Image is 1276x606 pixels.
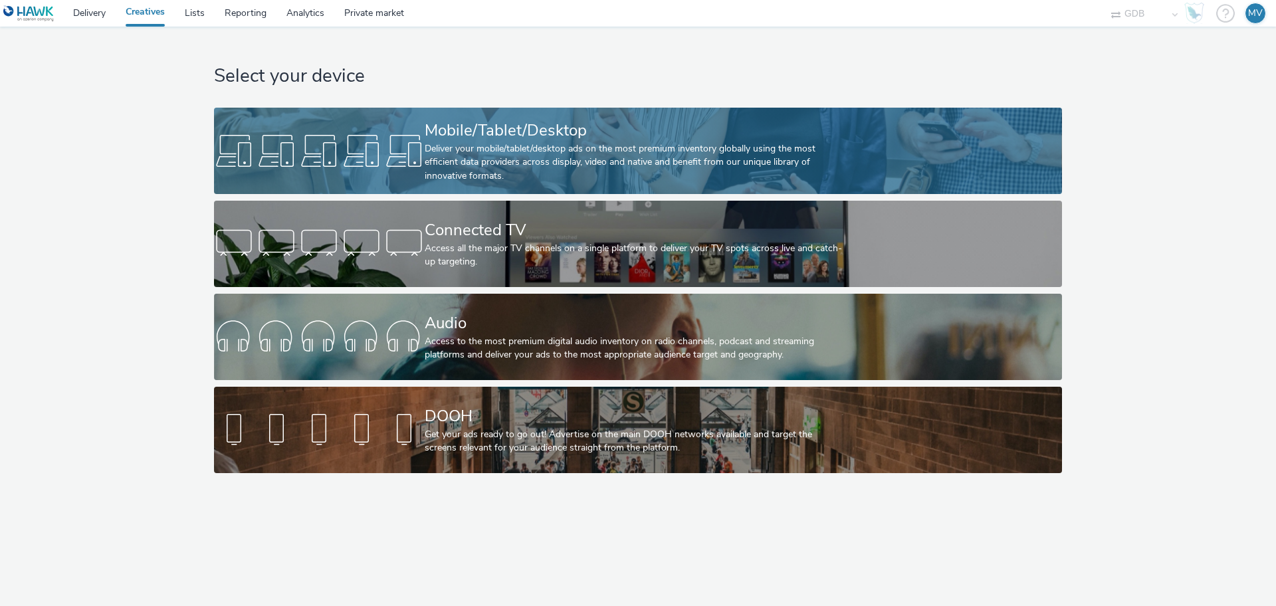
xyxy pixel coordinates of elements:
a: Connected TVAccess all the major TV channels on a single platform to deliver your TV spots across... [214,201,1061,287]
div: Access all the major TV channels on a single platform to deliver your TV spots across live and ca... [425,242,846,269]
a: AudioAccess to the most premium digital audio inventory on radio channels, podcast and streaming ... [214,294,1061,380]
div: MV [1248,3,1263,23]
a: DOOHGet your ads ready to go out! Advertise on the main DOOH networks available and target the sc... [214,387,1061,473]
img: Hawk Academy [1184,3,1204,24]
h1: Select your device [214,64,1061,89]
a: Mobile/Tablet/DesktopDeliver your mobile/tablet/desktop ads on the most premium inventory globall... [214,108,1061,194]
div: Deliver your mobile/tablet/desktop ads on the most premium inventory globally using the most effi... [425,142,846,183]
img: undefined Logo [3,5,54,22]
a: Hawk Academy [1184,3,1210,24]
div: Connected TV [425,219,846,242]
div: Get your ads ready to go out! Advertise on the main DOOH networks available and target the screen... [425,428,846,455]
div: Audio [425,312,846,335]
div: DOOH [425,405,846,428]
div: Access to the most premium digital audio inventory on radio channels, podcast and streaming platf... [425,335,846,362]
div: Mobile/Tablet/Desktop [425,119,846,142]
